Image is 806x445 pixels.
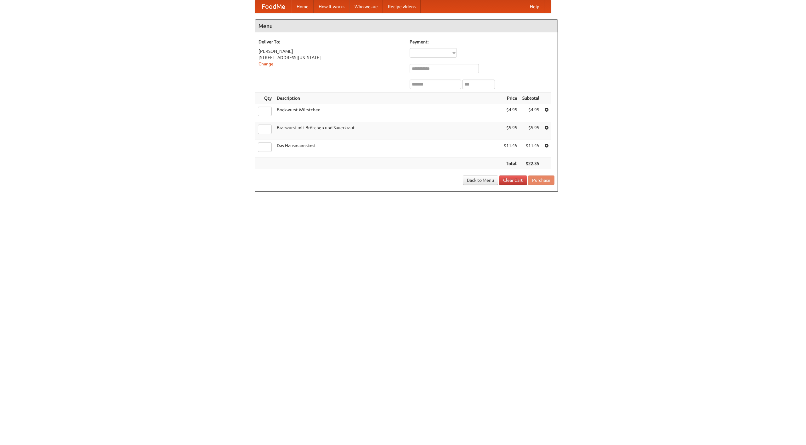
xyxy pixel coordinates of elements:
[410,39,554,45] h5: Payment:
[258,54,403,61] div: [STREET_ADDRESS][US_STATE]
[349,0,383,13] a: Who we are
[528,175,554,185] button: Purchase
[274,92,501,104] th: Description
[292,0,314,13] a: Home
[258,61,274,66] a: Change
[520,104,542,122] td: $4.95
[258,39,403,45] h5: Deliver To:
[520,158,542,170] th: $22.35
[255,92,274,104] th: Qty
[525,0,544,13] a: Help
[520,122,542,140] td: $5.95
[274,104,501,122] td: Bockwurst Würstchen
[463,175,498,185] a: Back to Menu
[255,0,292,13] a: FoodMe
[501,122,520,140] td: $5.95
[383,0,421,13] a: Recipe videos
[520,92,542,104] th: Subtotal
[314,0,349,13] a: How it works
[501,140,520,158] td: $11.45
[499,175,527,185] a: Clear Cart
[501,104,520,122] td: $4.95
[274,140,501,158] td: Das Hausmannskost
[501,158,520,170] th: Total:
[274,122,501,140] td: Bratwurst mit Brötchen und Sauerkraut
[255,20,558,32] h4: Menu
[258,48,403,54] div: [PERSON_NAME]
[501,92,520,104] th: Price
[520,140,542,158] td: $11.45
